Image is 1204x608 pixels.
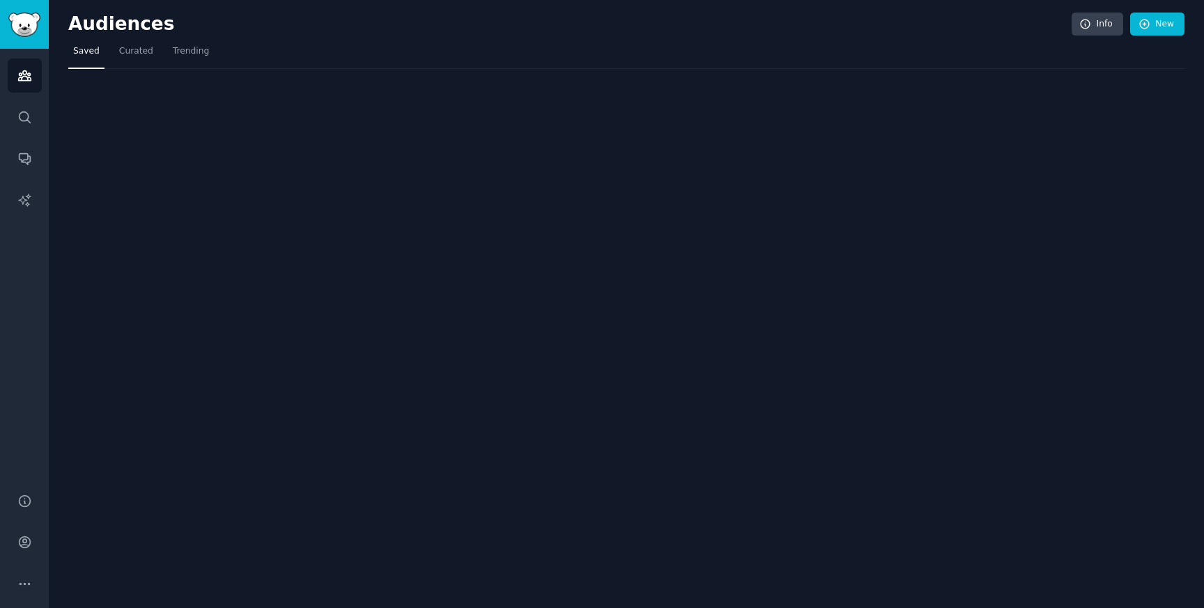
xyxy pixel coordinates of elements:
span: Saved [73,45,100,58]
a: New [1130,13,1184,36]
a: Curated [114,40,158,69]
a: Info [1072,13,1123,36]
h2: Audiences [68,13,1072,36]
a: Trending [168,40,214,69]
span: Trending [173,45,209,58]
a: Saved [68,40,105,69]
img: GummySearch logo [8,13,40,37]
span: Curated [119,45,153,58]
